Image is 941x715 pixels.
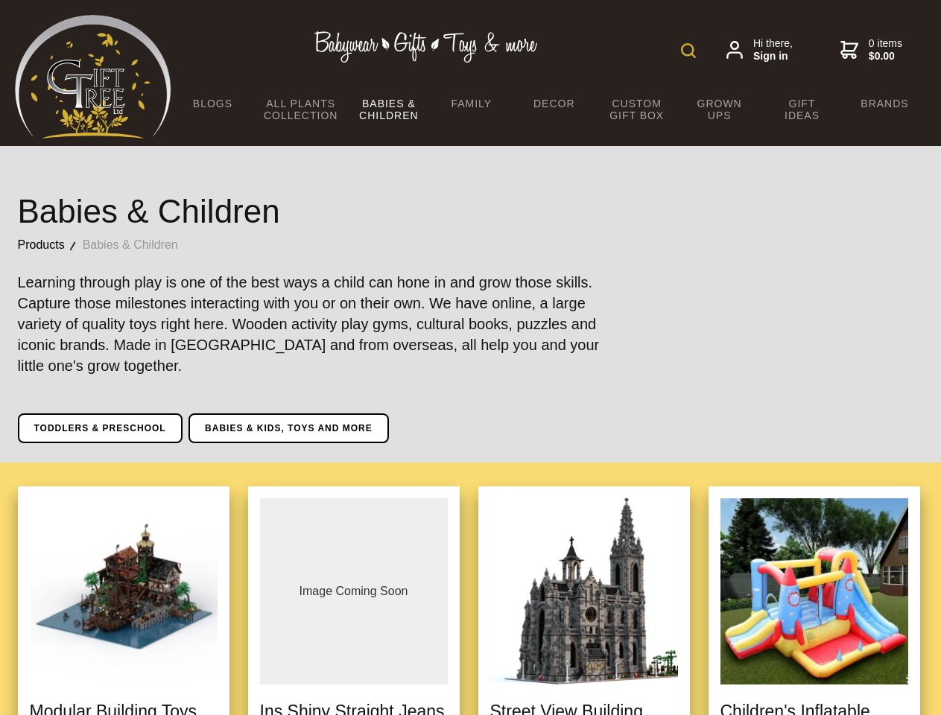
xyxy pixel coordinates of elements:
img: Babywear - Gifts - Toys & more [314,31,538,63]
a: Brands [843,88,926,119]
a: Toddlers & Preschool [18,413,183,443]
a: Grown Ups [678,88,761,131]
a: Babies & Children [83,235,196,255]
a: Hi there,Sign in [726,37,793,63]
strong: $0.00 [869,50,902,63]
img: product search [681,43,696,58]
a: Custom Gift Box [595,88,678,131]
a: Gift Ideas [761,88,843,131]
img: Babyware - Gifts - Toys and more... [15,15,171,139]
a: Babies & Kids, toys and more [188,413,389,443]
a: Family [430,88,513,119]
a: Products [18,235,83,255]
span: 0 items [869,37,902,63]
a: BLOGS [171,88,254,119]
span: Hi there, [753,37,793,63]
big: Learning through play is one of the best ways a child can hone in and grow those skills. Capture ... [18,274,600,374]
h1: Babies & Children [18,194,924,229]
a: 0 items$0.00 [840,37,902,63]
a: Decor [513,88,595,119]
a: All Plants Collection [254,88,347,131]
strong: Sign in [753,50,793,63]
a: Babies & Children [347,88,430,131]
